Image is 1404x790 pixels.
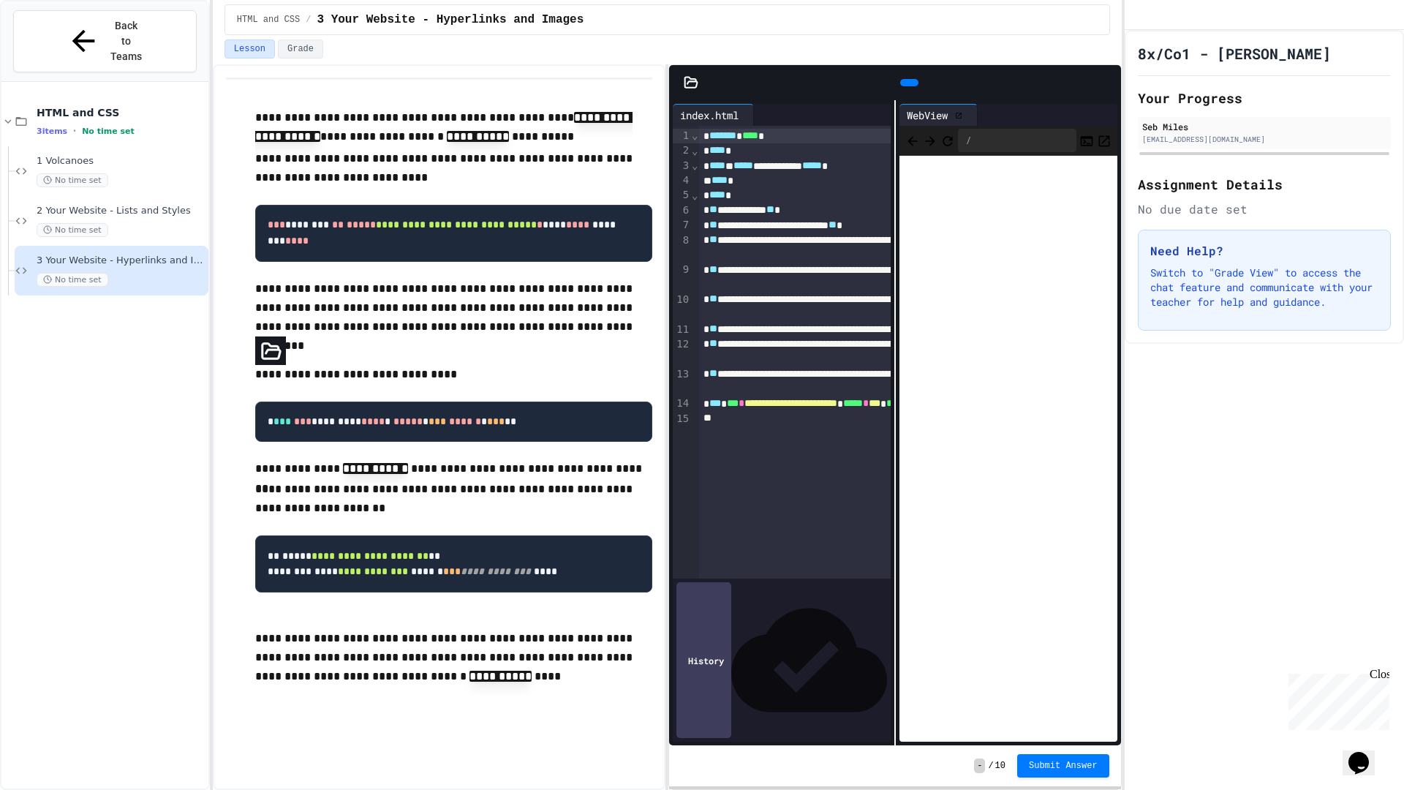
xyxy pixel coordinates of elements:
[278,39,323,59] button: Grade
[673,203,691,218] div: 6
[37,106,205,119] span: HTML and CSS
[673,263,691,293] div: 9
[37,223,108,237] span: No time set
[905,131,920,149] span: Back
[899,156,1117,742] iframe: Web Preview
[673,104,754,126] div: index.html
[676,582,731,738] div: History
[995,760,1005,772] span: 10
[899,104,978,126] div: WebView
[958,129,1076,152] div: /
[1138,43,1331,64] h1: 8x/Co1 - [PERSON_NAME]
[673,396,691,411] div: 14
[37,127,67,136] span: 3 items
[673,218,691,233] div: 7
[940,132,955,149] button: Refresh
[673,233,691,263] div: 8
[1138,174,1391,195] h2: Assignment Details
[37,205,205,217] span: 2 Your Website - Lists and Styles
[691,129,698,141] span: Fold line
[691,159,698,171] span: Fold line
[37,155,205,168] span: 1 Volcanoes
[237,14,300,26] span: HTML and CSS
[1283,668,1389,730] iframe: chat widget
[923,131,937,149] span: Forward
[673,337,691,367] div: 12
[673,159,691,173] div: 3
[1017,754,1109,778] button: Submit Answer
[673,143,691,158] div: 2
[13,10,197,72] button: Back to Teams
[673,412,691,426] div: 15
[1097,132,1111,149] button: Open in new tab
[37,255,205,267] span: 3 Your Website - Hyperlinks and Images
[1079,132,1094,149] button: Console
[673,108,746,123] div: index.html
[673,188,691,203] div: 5
[306,14,311,26] span: /
[691,145,698,157] span: Fold line
[317,11,584,29] span: 3 Your Website - Hyperlinks and Images
[37,273,108,287] span: No time set
[899,108,955,123] div: WebView
[1150,242,1378,260] h3: Need Help?
[673,323,691,337] div: 11
[73,125,76,137] span: •
[1142,120,1386,133] div: Seb Miles
[82,127,135,136] span: No time set
[1138,200,1391,218] div: No due date set
[673,367,691,397] div: 13
[974,759,985,773] span: -
[1343,731,1389,775] iframe: chat widget
[109,18,143,64] span: Back to Teams
[1142,134,1386,145] div: [EMAIL_ADDRESS][DOMAIN_NAME]
[224,39,275,59] button: Lesson
[673,293,691,323] div: 10
[673,173,691,188] div: 4
[6,6,101,93] div: Chat with us now!Close
[673,129,691,143] div: 1
[37,173,108,187] span: No time set
[691,189,698,201] span: Fold line
[1150,266,1378,309] p: Switch to "Grade View" to access the chat feature and communicate with your teacher for help and ...
[1138,88,1391,108] h2: Your Progress
[1029,760,1098,772] span: Submit Answer
[988,760,993,772] span: /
